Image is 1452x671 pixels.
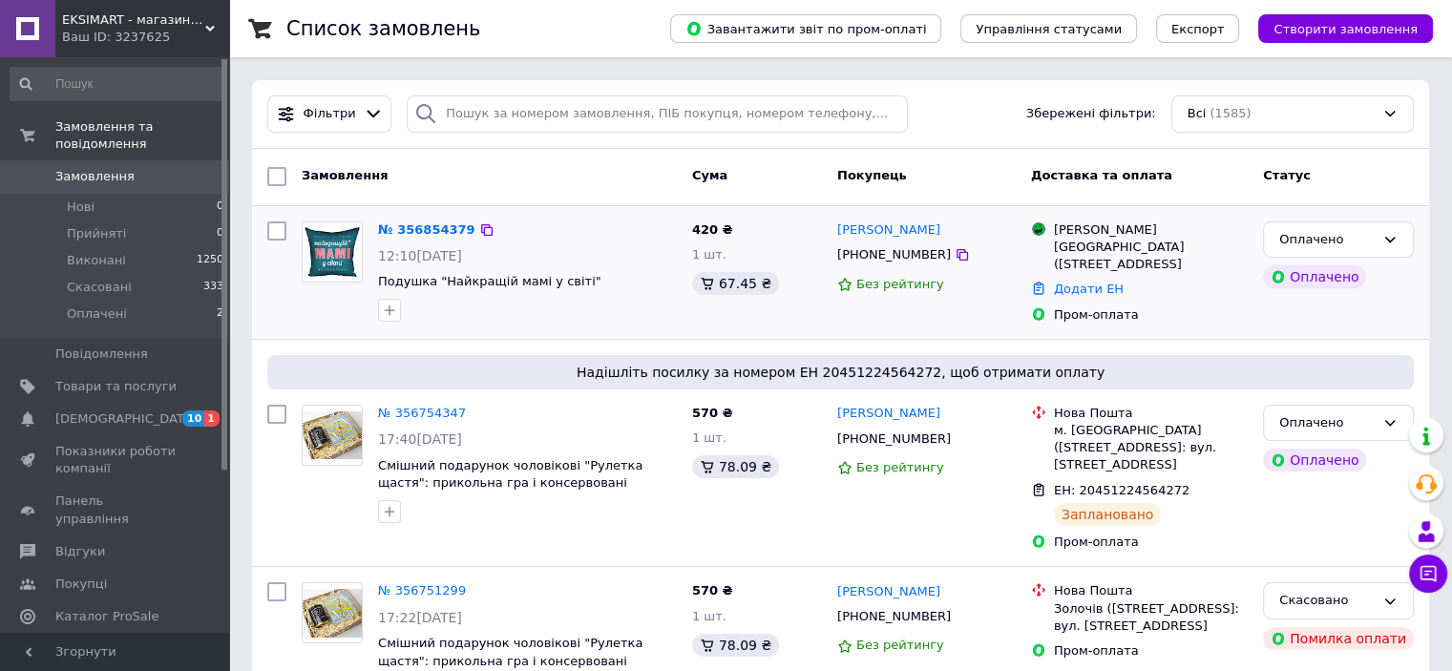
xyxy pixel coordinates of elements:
div: Оплачено [1279,413,1375,433]
input: Пошук за номером замовлення, ПІБ покупця, номером телефону, Email, номером накладної [407,95,908,133]
span: Завантажити звіт по пром-оплаті [685,20,926,37]
span: [DEMOGRAPHIC_DATA] [55,410,197,428]
span: 10 [182,410,204,427]
span: 1250 [197,252,223,269]
span: Управління статусами [976,22,1122,36]
div: Пром-оплата [1054,534,1248,551]
div: [GEOGRAPHIC_DATA] ([STREET_ADDRESS] [1054,239,1248,273]
div: Нова Пошта [1054,582,1248,599]
button: Управління статусами [960,14,1137,43]
span: Створити замовлення [1273,22,1418,36]
a: Фото товару [302,582,363,643]
span: EKSIMART - магазин корисних речей [62,11,205,29]
span: Cума [692,168,727,182]
a: [PERSON_NAME] [837,221,940,240]
span: 333 [203,279,223,296]
div: Помилка оплати [1263,627,1414,650]
span: Без рейтингу [856,460,944,474]
a: [PERSON_NAME] [837,405,940,423]
div: Заплановано [1054,503,1162,526]
span: Покупець [837,168,907,182]
div: Оплачено [1263,265,1366,288]
span: 570 ₴ [692,583,733,598]
span: 17:40[DATE] [378,431,462,447]
span: Каталог ProSale [55,608,158,625]
div: 78.09 ₴ [692,634,779,657]
span: Всі [1188,105,1207,123]
span: Збережені фільтри: [1026,105,1156,123]
div: [PERSON_NAME] [1054,221,1248,239]
img: Фото товару [303,411,362,459]
span: Без рейтингу [856,277,944,291]
span: 2 [217,305,223,323]
a: Смішний подарунок чоловікові "Рулетка щастя": прикольна гра і консервовані шкарпетки для повного ... [378,458,642,508]
span: Надішліть посилку за номером ЕН 20451224564272, щоб отримати оплату [275,363,1406,382]
div: [PHONE_NUMBER] [833,604,955,629]
input: Пошук [10,67,225,101]
img: Фото товару [303,222,362,282]
span: 420 ₴ [692,222,733,237]
div: Ваш ID: 3237625 [62,29,229,46]
span: Статус [1263,168,1311,182]
span: Товари та послуги [55,378,177,395]
img: Фото товару [303,589,362,637]
span: Замовлення [55,168,135,185]
span: (1585) [1210,106,1251,120]
div: Нова Пошта [1054,405,1248,422]
a: № 356751299 [378,583,466,598]
div: Золочів ([STREET_ADDRESS]: вул. [STREET_ADDRESS] [1054,600,1248,635]
div: Пром-оплата [1054,306,1248,324]
span: Показники роботи компанії [55,443,177,477]
span: ЕН: 20451224564272 [1054,483,1189,497]
a: Фото товару [302,405,363,466]
span: Покупці [55,576,107,593]
div: м. [GEOGRAPHIC_DATA] ([STREET_ADDRESS]: вул. [STREET_ADDRESS] [1054,422,1248,474]
a: № 356854379 [378,222,475,237]
span: 570 ₴ [692,406,733,420]
span: 17:22[DATE] [378,610,462,625]
button: Чат з покупцем [1409,555,1447,593]
div: [PHONE_NUMBER] [833,427,955,451]
a: Створити замовлення [1239,21,1433,35]
a: Додати ЕН [1054,282,1124,296]
div: Скасовано [1279,591,1375,611]
span: Доставка та оплата [1031,168,1172,182]
div: [PHONE_NUMBER] [833,242,955,267]
span: 0 [217,199,223,216]
span: Нові [67,199,95,216]
div: Оплачено [1279,230,1375,250]
button: Завантажити звіт по пром-оплаті [670,14,941,43]
span: Замовлення [302,168,388,182]
div: Пром-оплата [1054,642,1248,660]
span: Повідомлення [55,346,148,363]
span: 1 [204,410,220,427]
button: Експорт [1156,14,1240,43]
div: Оплачено [1263,449,1366,472]
span: 1 шт. [692,247,726,262]
a: № 356754347 [378,406,466,420]
span: 1 шт. [692,430,726,445]
span: Без рейтингу [856,638,944,652]
button: Створити замовлення [1258,14,1433,43]
span: Прийняті [67,225,126,242]
span: Скасовані [67,279,132,296]
span: Замовлення та повідомлення [55,118,229,153]
span: Панель управління [55,493,177,527]
span: 1 шт. [692,609,726,623]
h1: Список замовлень [286,17,480,40]
a: Фото товару [302,221,363,283]
a: Подушка "Найкращій мамі у світі" [378,274,601,288]
span: 0 [217,225,223,242]
span: Експорт [1171,22,1225,36]
span: Відгуки [55,543,105,560]
div: 78.09 ₴ [692,455,779,478]
span: 12:10[DATE] [378,248,462,263]
span: Виконані [67,252,126,269]
span: Фільтри [304,105,356,123]
span: Оплачені [67,305,127,323]
div: 67.45 ₴ [692,272,779,295]
a: [PERSON_NAME] [837,583,940,601]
